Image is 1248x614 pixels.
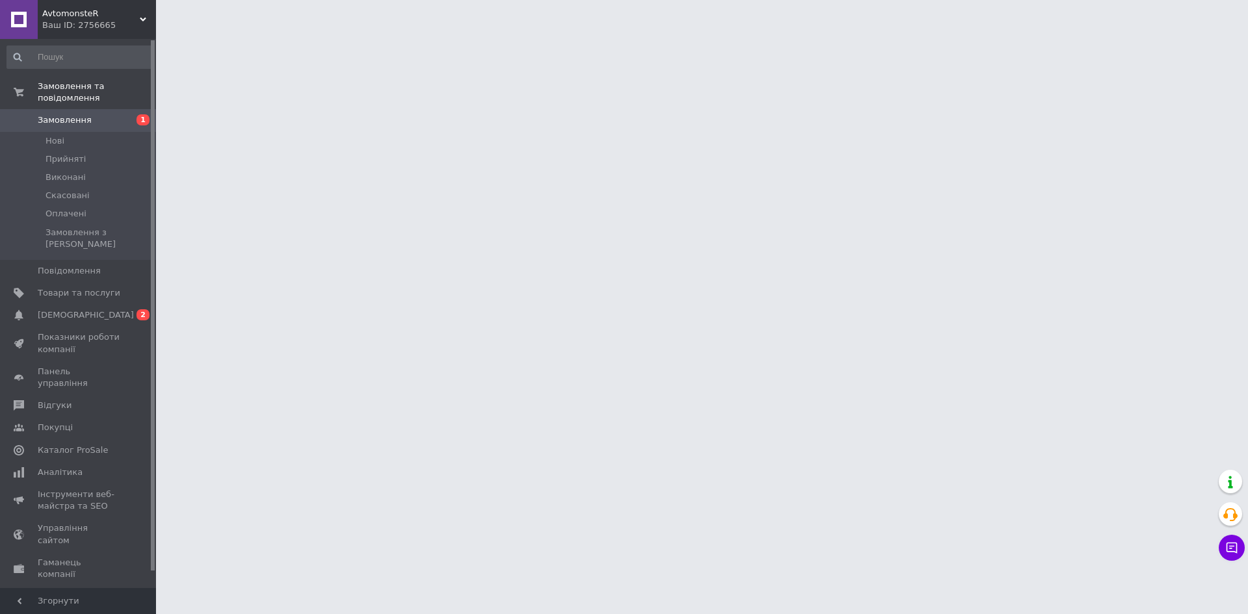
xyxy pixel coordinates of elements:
[38,114,92,126] span: Замовлення
[38,366,120,389] span: Панель управління
[38,522,120,546] span: Управління сайтом
[45,172,86,183] span: Виконані
[45,190,90,201] span: Скасовані
[42,19,156,31] div: Ваш ID: 2756665
[136,114,149,125] span: 1
[38,557,120,580] span: Гаманець компанії
[1219,535,1245,561] button: Чат з покупцем
[38,400,71,411] span: Відгуки
[38,331,120,355] span: Показники роботи компанії
[38,265,101,277] span: Повідомлення
[45,135,64,147] span: Нові
[38,422,73,433] span: Покупці
[38,81,156,104] span: Замовлення та повідомлення
[38,444,108,456] span: Каталог ProSale
[45,227,152,250] span: Замовлення з [PERSON_NAME]
[45,153,86,165] span: Прийняті
[38,309,134,321] span: [DEMOGRAPHIC_DATA]
[136,309,149,320] span: 2
[6,45,153,69] input: Пошук
[42,8,140,19] span: AvtomonsteR
[38,489,120,512] span: Інструменти веб-майстра та SEO
[38,287,120,299] span: Товари та послуги
[38,467,83,478] span: Аналітика
[45,208,86,220] span: Оплачені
